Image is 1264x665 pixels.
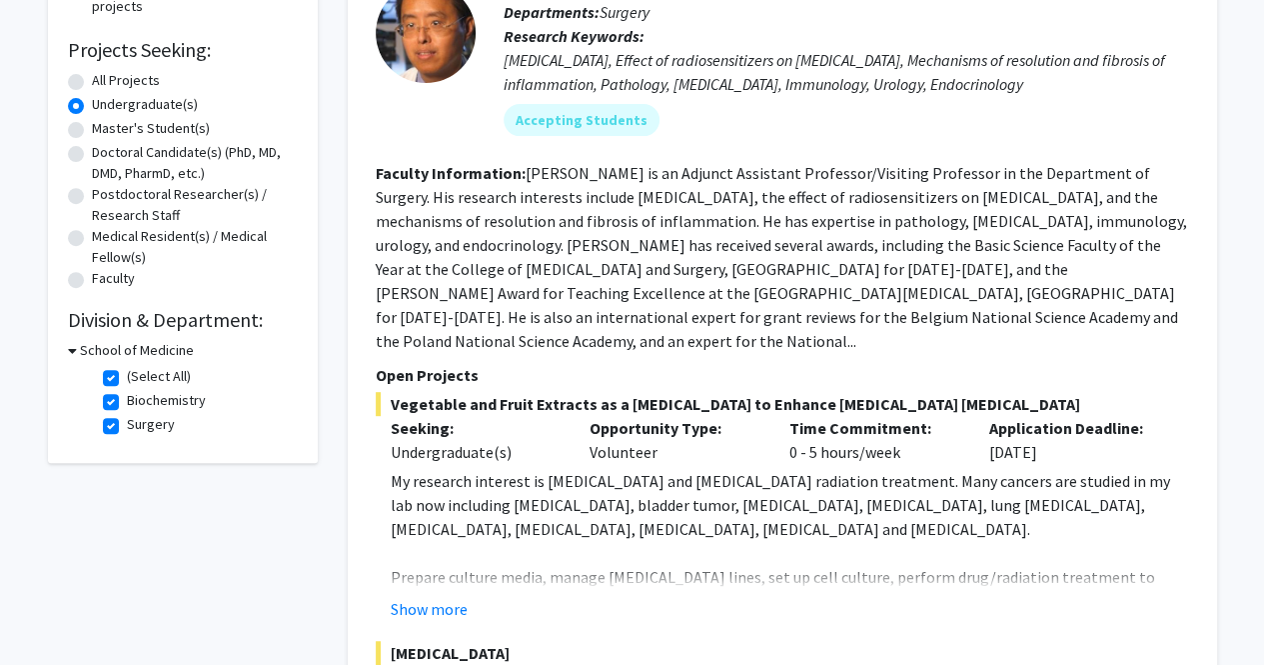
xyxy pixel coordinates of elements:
label: Surgery [127,414,175,435]
div: Volunteer [575,416,774,464]
span: My research interest is [MEDICAL_DATA] and [MEDICAL_DATA] radiation treatment. Many cancers are s... [391,471,1170,539]
p: Application Deadline: [989,416,1159,440]
b: Faculty Information: [376,163,526,183]
label: (Select All) [127,366,191,387]
h2: Division & Department: [68,308,298,332]
button: Show more [391,597,468,621]
iframe: Chat [15,575,85,650]
label: Undergraduate(s) [92,94,198,115]
label: Doctoral Candidate(s) (PhD, MD, DMD, PharmD, etc.) [92,142,298,184]
div: [DATE] [974,416,1174,464]
h2: Projects Seeking: [68,38,298,62]
div: 0 - 5 hours/week [774,416,974,464]
p: Seeking: [391,416,561,440]
mat-chip: Accepting Students [504,104,659,136]
div: Undergraduate(s) [391,440,561,464]
b: Research Keywords: [504,26,644,46]
p: Open Projects [376,363,1189,387]
p: Time Commitment: [789,416,959,440]
p: Opportunity Type: [590,416,759,440]
div: [MEDICAL_DATA], Effect of radiosensitizers on [MEDICAL_DATA], Mechanisms of resolution and fibros... [504,48,1189,96]
fg-read-more: [PERSON_NAME] is an Adjunct Assistant Professor/Visiting Professor in the Department of Surgery. ... [376,163,1187,351]
label: Faculty [92,268,135,289]
label: Master's Student(s) [92,118,210,139]
b: Departments: [504,2,600,22]
label: All Projects [92,70,160,91]
label: Postdoctoral Researcher(s) / Research Staff [92,184,298,226]
label: Medical Resident(s) / Medical Fellow(s) [92,226,298,268]
span: Prepare culture media, manage [MEDICAL_DATA] lines, set up cell culture, perform drug/radiation t... [391,567,1166,635]
h3: School of Medicine [80,340,194,361]
label: Biochemistry [127,390,206,411]
span: [MEDICAL_DATA] [376,641,1189,665]
span: Vegetable and Fruit Extracts as a [MEDICAL_DATA] to Enhance [MEDICAL_DATA] [MEDICAL_DATA] [376,392,1189,416]
span: Surgery [600,2,649,22]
